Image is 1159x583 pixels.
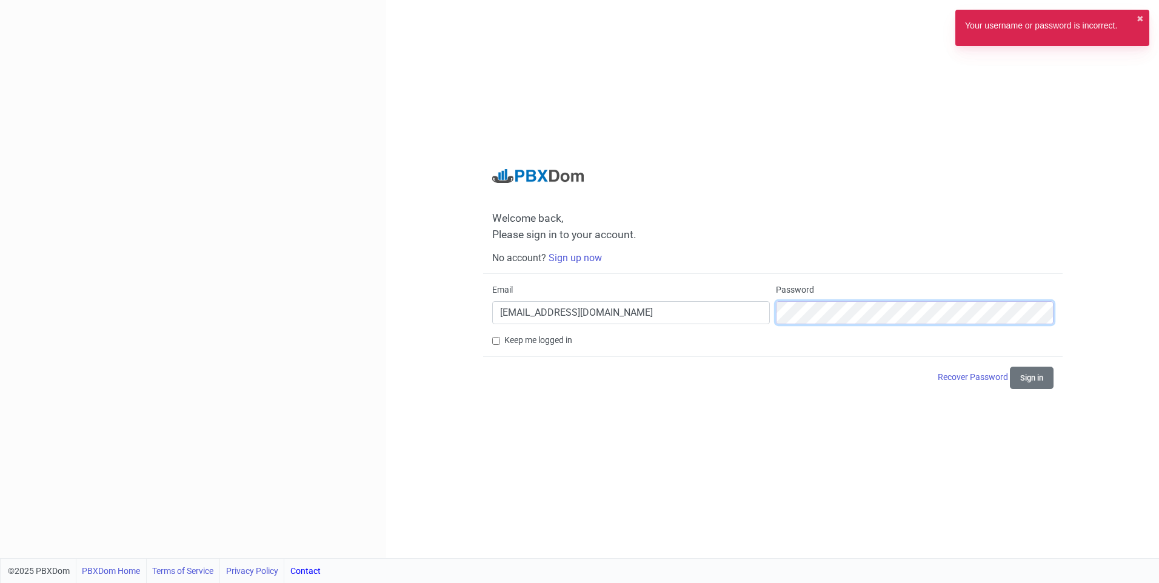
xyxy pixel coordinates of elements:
span: Welcome back, [492,212,1054,225]
button: Sign in [1010,367,1054,389]
div: ©2025 PBXDom [8,559,321,583]
a: Recover Password [938,372,1010,382]
a: Contact [290,559,321,583]
span: Please sign in to your account. [492,228,636,241]
div: Your username or password is incorrect. [965,19,1117,36]
label: Keep me logged in [504,334,572,347]
button: close [1137,13,1144,25]
a: Terms of Service [152,559,213,583]
label: Password [776,284,814,296]
label: Email [492,284,513,296]
a: Privacy Policy [226,559,278,583]
a: Sign up now [549,252,602,264]
h6: No account? [492,252,1054,264]
input: Email here... [492,301,770,324]
a: PBXDom Home [82,559,140,583]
